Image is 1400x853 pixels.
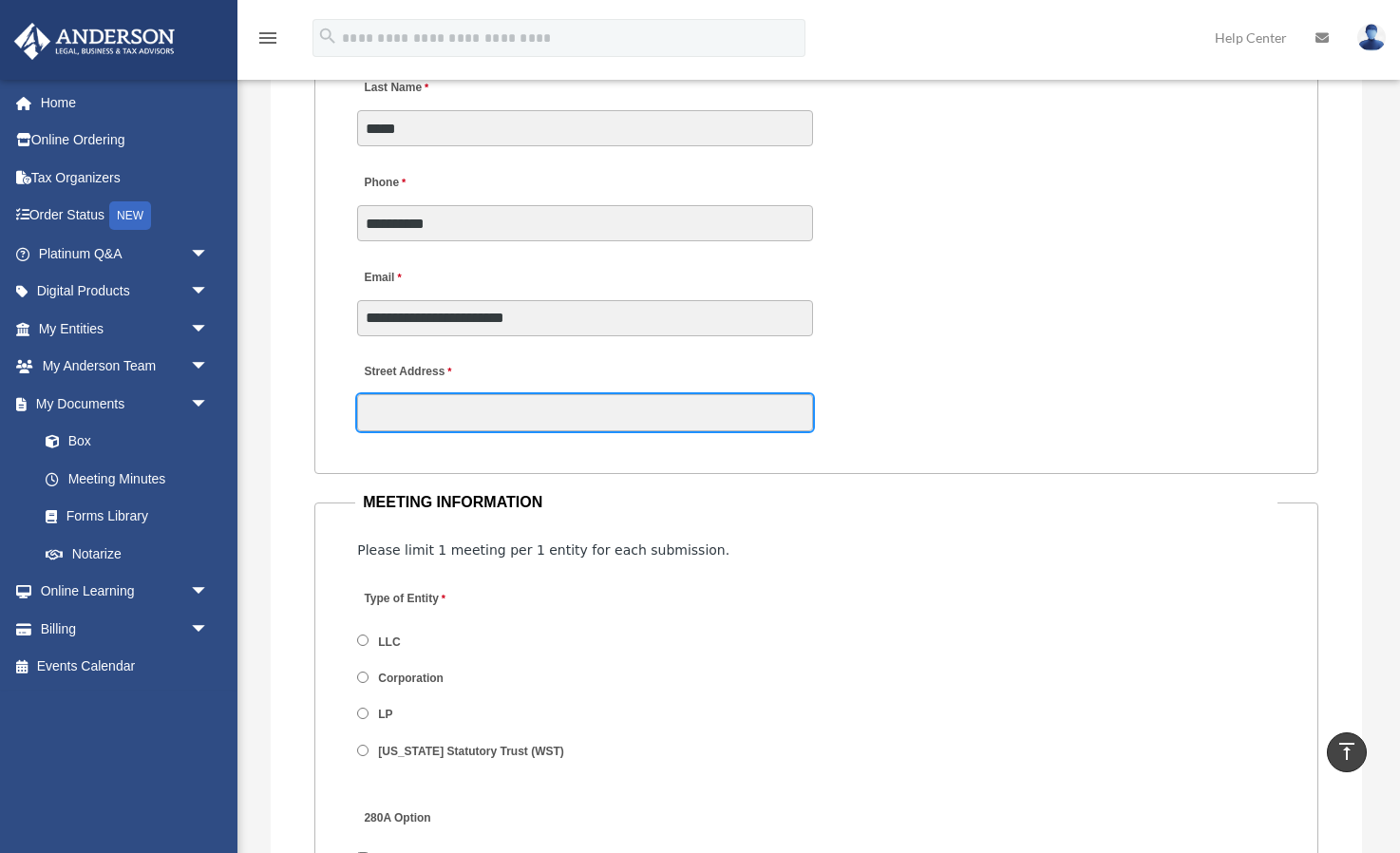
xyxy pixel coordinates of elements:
i: vertical_align_top [1335,740,1358,763]
a: My Documentsarrow_drop_down [13,385,237,423]
span: arrow_drop_down [190,273,228,312]
label: Email [357,265,406,291]
a: Digital Productsarrow_drop_down [13,273,237,311]
a: Events Calendar [13,648,237,686]
a: Order StatusNEW [13,197,237,236]
label: Type of Entity [357,587,538,613]
span: arrow_drop_down [190,310,228,349]
legend: MEETING INFORMATION [355,489,1277,516]
a: Platinum Q&Aarrow_drop_down [13,235,237,273]
a: Meeting Minutes [27,460,228,498]
span: arrow_drop_down [190,385,228,424]
a: My Anderson Teamarrow_drop_down [13,348,237,386]
label: LLC [372,634,407,651]
i: search [317,26,338,47]
span: Please limit 1 meeting per 1 entity for each submission. [357,542,729,558]
span: arrow_drop_down [190,235,228,274]
label: Phone [357,170,410,196]
a: My Entitiesarrow_drop_down [13,310,237,348]
label: LP [372,707,400,724]
a: Home [13,84,237,122]
i: menu [256,27,279,49]
div: NEW [109,201,151,230]
a: menu [256,33,279,49]
span: arrow_drop_down [190,573,228,612]
img: Anderson Advisors Platinum Portal [9,23,180,60]
a: Notarize [27,535,237,573]
label: Corporation [372,671,450,688]
a: Online Ordering [13,122,237,160]
label: Last Name [357,76,433,102]
a: vertical_align_top [1327,732,1367,772]
label: [US_STATE] Statutory Trust (WST) [372,743,571,760]
a: Forms Library [27,498,237,536]
a: Box [27,423,237,461]
label: Street Address [357,360,538,386]
a: Tax Organizers [13,159,237,197]
span: arrow_drop_down [190,348,228,387]
span: arrow_drop_down [190,610,228,649]
img: User Pic [1357,24,1386,51]
a: Billingarrow_drop_down [13,610,237,648]
label: 280A Option [357,806,538,832]
a: Online Learningarrow_drop_down [13,573,237,611]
